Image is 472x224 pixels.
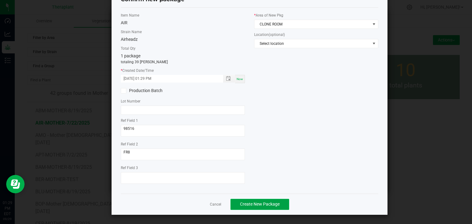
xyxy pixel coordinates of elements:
label: Strain Name [121,29,245,35]
span: NO DATA FOUND [254,39,378,48]
label: Location [254,32,378,37]
label: Ref Field 3 [121,165,245,171]
label: Production Batch [121,87,178,94]
label: Area of New Pkg [254,13,378,18]
span: (optional) [269,33,285,37]
span: Now [237,77,243,81]
div: Airheadz [121,36,245,43]
p: totaling 39 [PERSON_NAME] [121,59,245,65]
a: Cancel [210,202,221,207]
span: Toggle popup [223,75,235,83]
label: Ref Field 2 [121,141,245,147]
label: Item Name [121,13,245,18]
label: Lot Number [121,98,245,104]
span: Create New Package [240,202,280,207]
button: Create New Package [230,199,289,210]
span: CLONE ROOM [254,20,370,29]
label: Total Qty [121,46,245,51]
iframe: Resource center [6,175,25,193]
div: AIR [121,20,245,26]
label: Created Date/Time [121,68,245,73]
label: Ref Field 1 [121,118,245,123]
input: Created Datetime [121,75,217,83]
span: Select location [254,39,370,48]
span: 1 package [121,53,140,58]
